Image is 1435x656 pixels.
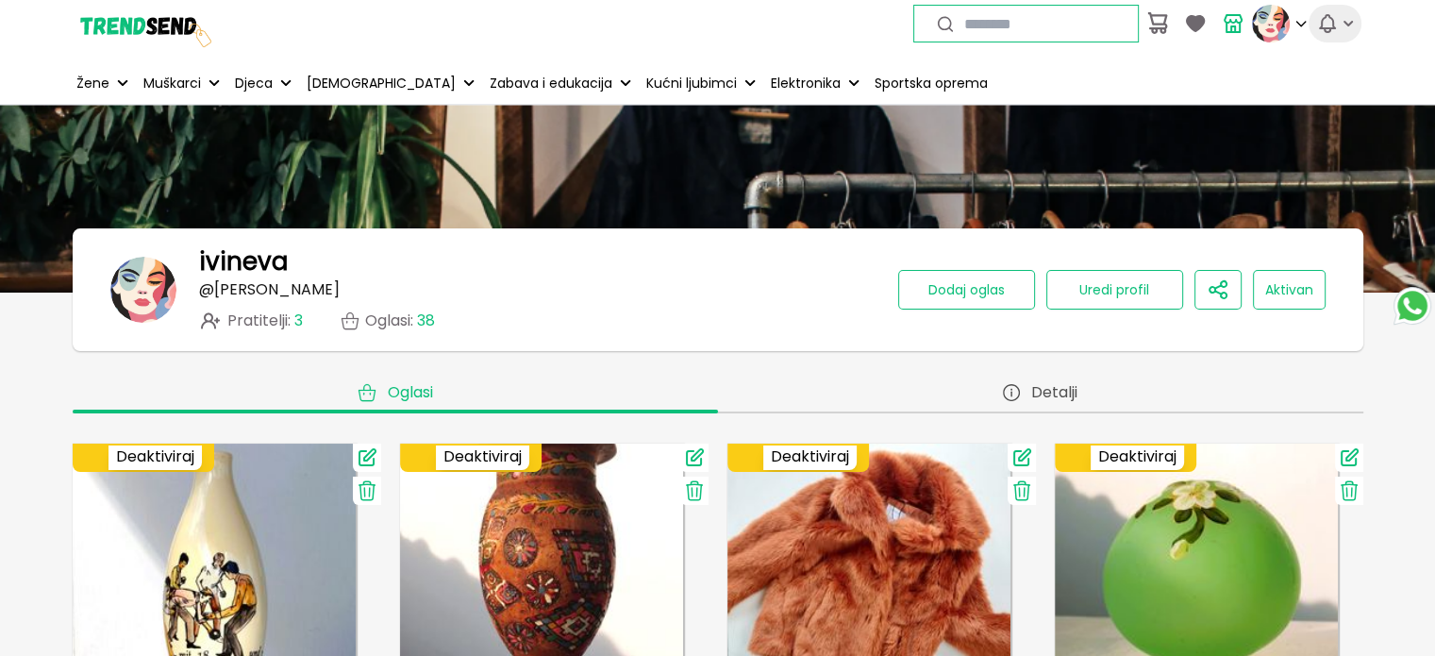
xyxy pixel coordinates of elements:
[227,312,303,329] span: Pratitelji :
[767,62,863,104] button: Elektronika
[199,247,288,276] h1: ivineva
[303,62,478,104] button: [DEMOGRAPHIC_DATA]
[642,62,759,104] button: Kućni ljubimci
[73,62,132,104] button: Žene
[76,74,109,93] p: Žene
[235,74,273,93] p: Djeca
[898,270,1035,310] button: Dodaj oglas
[365,312,435,329] p: Oglasi :
[771,74,841,93] p: Elektronika
[646,74,737,93] p: Kućni ljubimci
[928,280,1005,299] span: Dodaj oglas
[417,310,435,331] span: 38
[1253,270,1326,310] button: Aktivan
[486,62,635,104] button: Zabava i edukacija
[871,62,992,104] a: Sportska oprema
[110,257,176,323] img: banner
[1252,5,1290,42] img: profile picture
[143,74,201,93] p: Muškarci
[231,62,295,104] button: Djeca
[388,383,433,402] span: Oglasi
[294,310,303,331] span: 3
[490,74,612,93] p: Zabava i edukacija
[199,281,340,298] p: @ [PERSON_NAME]
[307,74,456,93] p: [DEMOGRAPHIC_DATA]
[1046,270,1183,310] button: Uredi profil
[1031,383,1077,402] span: Detalji
[140,62,224,104] button: Muškarci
